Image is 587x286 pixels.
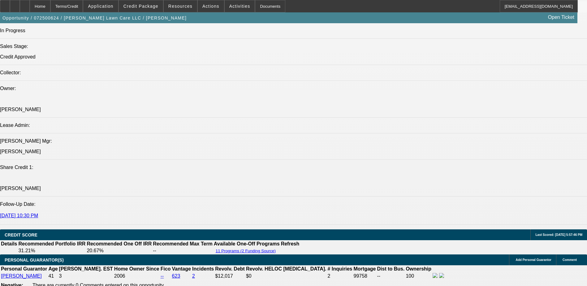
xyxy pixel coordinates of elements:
th: Recommended Max Term [153,241,213,247]
span: Activities [229,4,250,9]
img: facebook-icon.png [433,273,438,278]
b: # Inquiries [327,266,352,271]
b: Revolv. HELOC [MEDICAL_DATA]. [246,266,326,271]
span: PERSONAL GUARANTOR(S) [5,258,64,262]
span: Comment [563,258,577,262]
th: Details [1,241,17,247]
span: Add Personal Guarantor [516,258,551,262]
span: Opportunity / 072500624 / [PERSON_NAME] Lawn Care LLC / [PERSON_NAME] [2,15,187,20]
b: Ownership [406,266,431,271]
span: Credit Package [123,4,158,9]
img: linkedin-icon.png [439,273,444,278]
a: Open Ticket [546,12,577,23]
th: Recommended One Off IRR [86,241,152,247]
td: 100 [405,273,432,279]
span: 2006 [114,273,125,279]
button: Resources [164,0,197,12]
a: 623 [172,273,180,279]
td: $12,017 [215,273,245,279]
span: Last Scored: [DATE] 5:57:46 PM [535,233,582,236]
th: Recommended Portfolio IRR [18,241,86,247]
b: Age [48,266,58,271]
b: Revolv. Debt [215,266,245,271]
a: [PERSON_NAME] [1,273,42,279]
b: Mortgage [354,266,376,271]
span: Application [88,4,113,9]
td: 99758 [353,273,376,279]
td: $0 [246,273,327,279]
td: 20.67% [86,248,152,254]
b: Incidents [192,266,214,271]
th: Available One-Off Programs [214,241,280,247]
b: Vantage [172,266,191,271]
td: -- [153,248,213,254]
button: 11 Programs (2 Funding Source) [214,248,278,253]
span: Actions [202,4,219,9]
button: Actions [198,0,224,12]
span: Resources [168,4,192,9]
td: 41 [48,273,58,279]
b: Personal Guarantor [1,266,47,271]
button: Application [83,0,118,12]
button: Activities [225,0,255,12]
td: 2 [327,273,352,279]
b: Home Owner Since [114,266,159,271]
button: Credit Package [119,0,163,12]
span: CREDIT SCORE [5,232,37,237]
a: 2 [192,273,195,279]
b: [PERSON_NAME]. EST [59,266,113,271]
td: 31.21% [18,248,86,254]
td: -- [377,273,405,279]
b: Dist to Bus. [377,266,405,271]
b: Fico [161,266,171,271]
td: 3 [59,273,113,279]
th: Refresh [281,241,300,247]
a: -- [161,273,164,279]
